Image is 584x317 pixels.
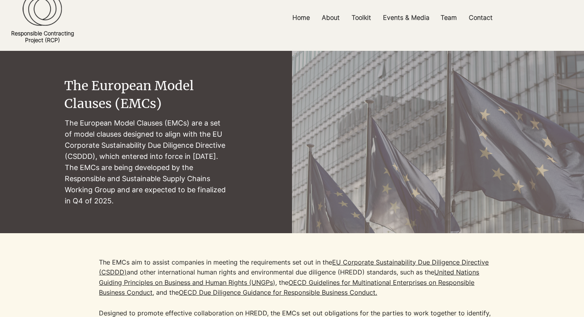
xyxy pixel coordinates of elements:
[201,9,584,27] nav: Site
[64,78,194,112] span: The European Model Clauses (EMCs)
[437,9,461,27] p: Team
[435,9,463,27] a: Team
[318,9,344,27] p: About
[379,9,433,27] p: Events & Media
[288,9,314,27] p: Home
[179,288,377,296] a: OECD Due Diligence Guidance for Responsible Business Conduct.
[65,118,228,207] p: The European Model Clauses (EMCs) are a set of model clauses designed to align with the EU Corpor...
[346,9,377,27] a: Toolkit
[377,9,435,27] a: Events & Media
[286,9,316,27] a: Home
[465,9,497,27] p: Contact
[99,268,479,286] a: United Nations Guiding Principles on Business and Human Rights (UNGPs)
[11,30,74,43] a: Responsible ContractingProject (RCP)
[348,9,375,27] p: Toolkit
[316,9,346,27] a: About
[463,9,499,27] a: Contact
